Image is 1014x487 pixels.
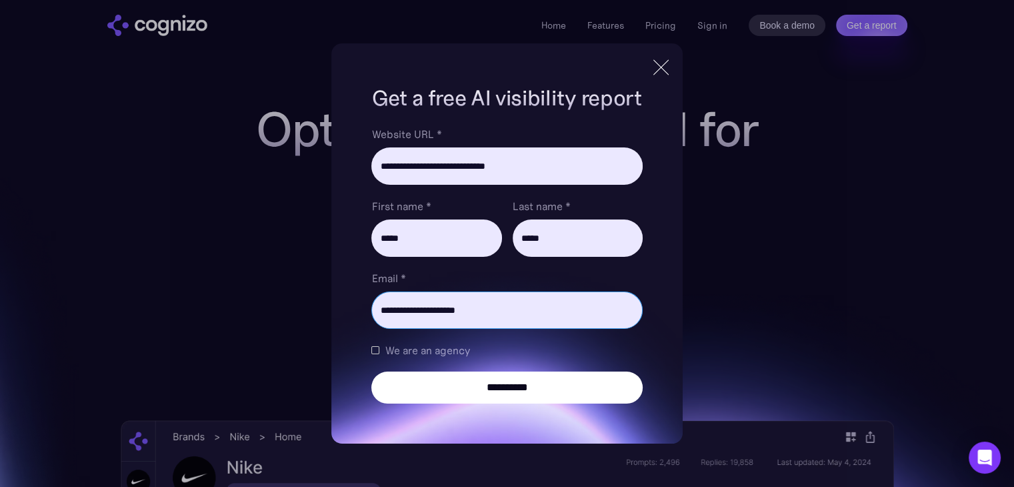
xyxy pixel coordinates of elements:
[371,270,642,286] label: Email *
[371,198,501,214] label: First name *
[969,442,1001,474] div: Open Intercom Messenger
[385,342,469,358] span: We are an agency
[371,83,642,113] h1: Get a free AI visibility report
[371,126,642,142] label: Website URL *
[513,198,643,214] label: Last name *
[371,126,642,404] form: Brand Report Form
